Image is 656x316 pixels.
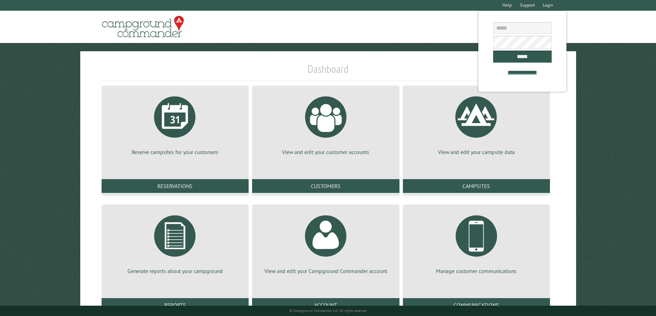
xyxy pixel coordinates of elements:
[100,13,186,40] img: Campground Commander
[289,308,367,313] small: © Campground Commander LLC. All rights reserved.
[403,298,550,312] a: Communications
[100,62,556,81] h1: Dashboard
[260,210,391,275] a: View and edit your Campground Commander account
[411,210,542,275] a: Manage customer communications
[110,91,240,156] a: Reserve campsites for your customers
[252,298,399,312] a: Account
[411,267,542,275] p: Manage customer communications
[102,179,249,193] a: Reservations
[411,148,542,156] p: View and edit your campsite data
[110,267,240,275] p: Generate reports about your campground
[110,210,240,275] a: Generate reports about your campground
[411,91,542,156] a: View and edit your campsite data
[403,179,550,193] a: Campsites
[260,91,391,156] a: View and edit your customer accounts
[110,148,240,156] p: Reserve campsites for your customers
[102,298,249,312] a: Reports
[260,148,391,156] p: View and edit your customer accounts
[252,179,399,193] a: Customers
[260,267,391,275] p: View and edit your Campground Commander account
